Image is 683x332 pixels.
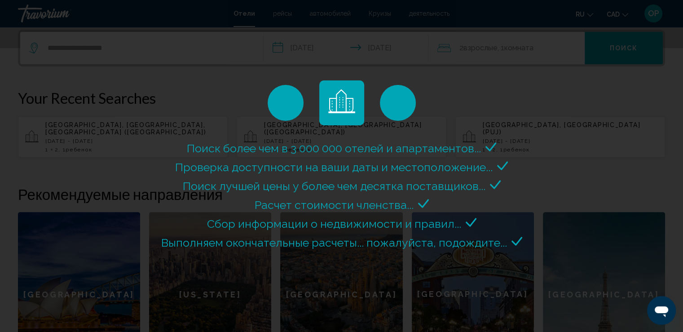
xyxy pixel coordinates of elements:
span: Расчет стоимости членства... [255,198,414,212]
span: Сбор информации о недвижимости и правил... [207,217,461,230]
span: Поиск лучшей цены у более чем десятка поставщиков... [183,179,485,193]
span: Поиск более чем в 3 000 000 отелей и апартаментов... [187,142,481,155]
span: Проверка доступности на ваши даты и местоположение... [175,160,493,174]
iframe: Кнопка запуска окна обмена сообщениями [647,296,676,325]
span: Выполняем окончательные расчеты... пожалуйста, подождите... [161,236,507,249]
